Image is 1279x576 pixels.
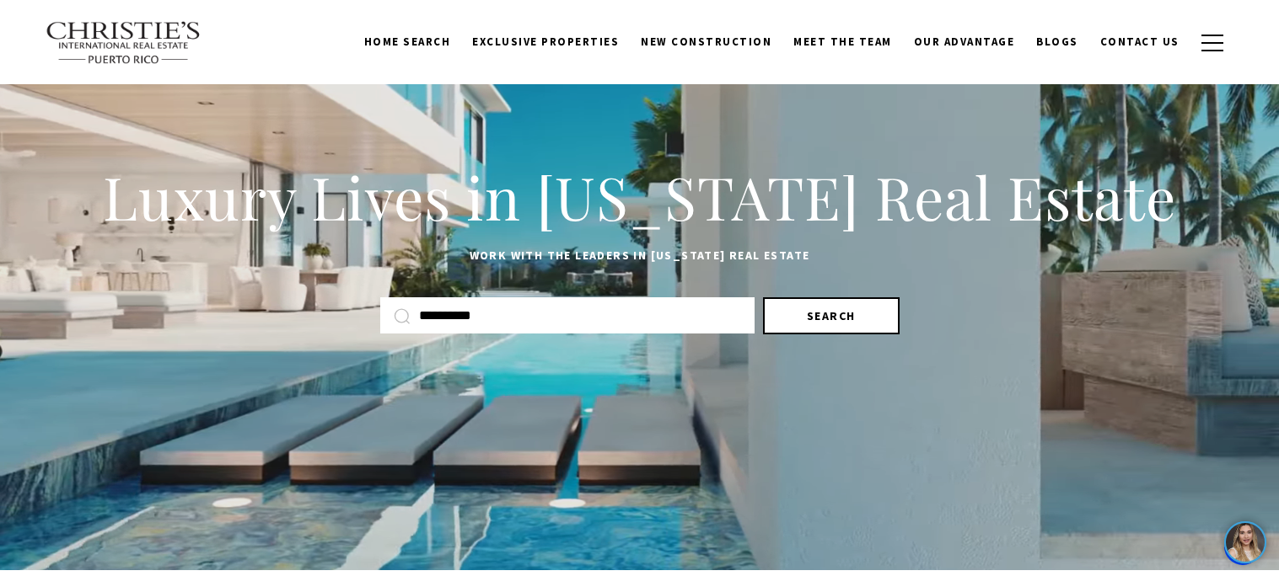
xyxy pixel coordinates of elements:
[472,35,619,49] span: Exclusive Properties
[1036,35,1078,49] span: Blogs
[419,305,741,327] input: Search by Address, City, or Neighborhood
[92,160,1188,234] h1: Luxury Lives in [US_STATE] Real Estate
[46,21,202,65] img: Christie's International Real Estate text transparent background
[10,10,49,49] img: ac2afc0f-b966-43d0-ba7c-ef51505f4d54.jpg
[782,26,903,58] a: Meet the Team
[903,26,1026,58] a: Our Advantage
[1190,19,1234,67] button: button
[914,35,1015,49] span: Our Advantage
[641,35,771,49] span: New Construction
[92,246,1188,266] p: Work with the leaders in [US_STATE] Real Estate
[763,297,900,334] button: Search
[461,26,630,58] a: Exclusive Properties
[353,26,462,58] a: Home Search
[630,26,782,58] a: New Construction
[1100,35,1180,49] span: Contact Us
[1025,26,1089,58] a: Blogs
